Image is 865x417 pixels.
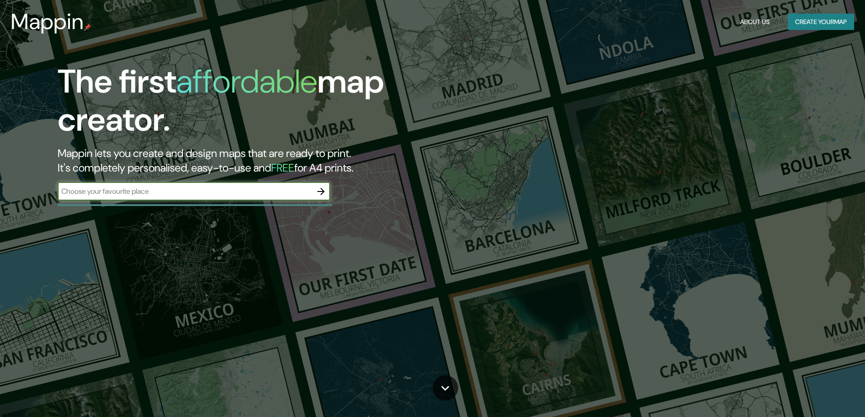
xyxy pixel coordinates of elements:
[788,14,854,30] button: Create yourmap
[11,9,84,34] h3: Mappin
[176,60,317,103] h1: affordable
[271,161,294,175] h5: FREE
[736,14,773,30] button: About Us
[58,63,490,146] h1: The first map creator.
[58,186,312,196] input: Choose your favourite place
[58,146,490,175] h2: Mappin lets you create and design maps that are ready to print. It's completely personalised, eas...
[84,24,91,31] img: mappin-pin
